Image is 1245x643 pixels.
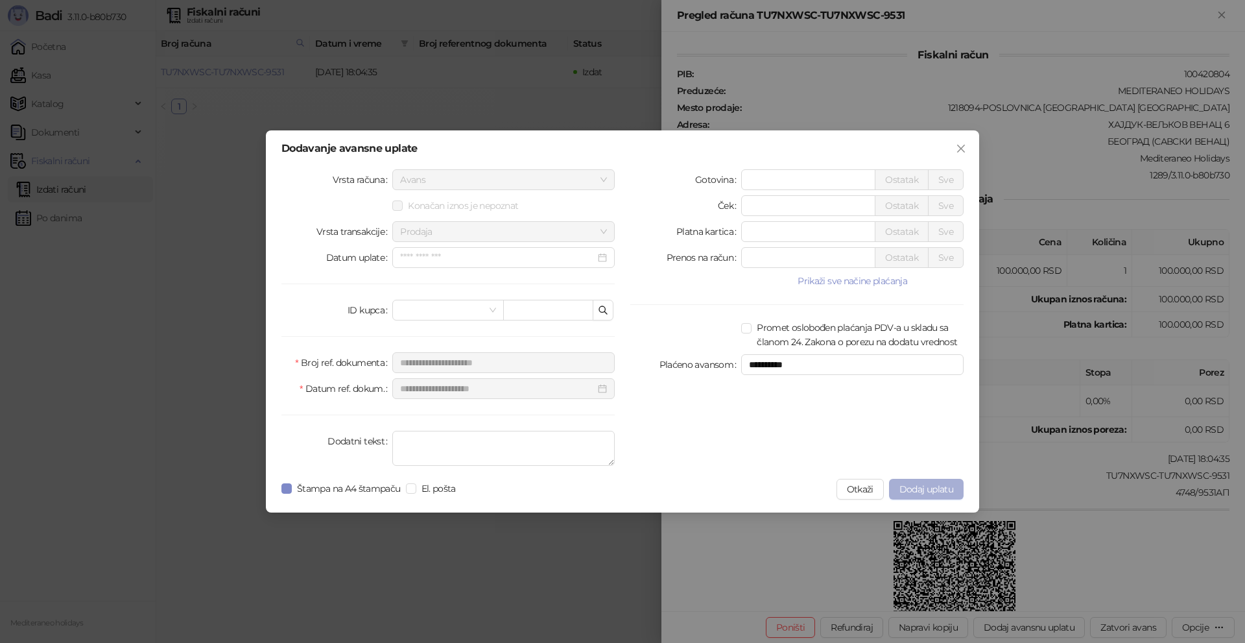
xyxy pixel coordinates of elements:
button: Sve [928,195,964,216]
span: Prodaja [400,222,607,241]
button: Sve [928,247,964,268]
label: Datum uplate [326,247,393,268]
label: Plaćeno avansom [659,354,742,375]
label: Ček [718,195,741,216]
button: Sve [928,169,964,190]
span: Avans [400,170,607,189]
button: Ostatak [875,169,929,190]
button: Otkaži [836,479,884,500]
button: Prikaži sve načine plaćanja [741,273,964,289]
label: Vrsta transakcije [316,221,393,242]
button: Ostatak [875,247,929,268]
div: Dodavanje avansne uplate [281,143,964,154]
button: Ostatak [875,195,929,216]
label: Platna kartica [676,221,741,242]
label: ID kupca [348,300,392,321]
input: Datum ref. dokum. [400,382,595,396]
input: Datum uplate [400,250,595,265]
label: Prenos na račun [667,247,742,268]
label: Vrsta računa [333,169,393,190]
input: Broj ref. dokumenta [392,352,615,373]
span: close [956,143,966,154]
span: Konačan iznos je nepoznat [403,199,523,213]
span: El. pošta [416,481,461,496]
button: Dodaj uplatu [889,479,964,500]
button: Sve [928,221,964,242]
button: Ostatak [875,221,929,242]
label: Datum ref. dokum. [300,378,392,399]
textarea: Dodatni tekst [392,431,615,466]
label: Broj ref. dokumenta [295,352,392,373]
span: Zatvori [951,143,971,154]
span: Štampa na A4 štampaču [292,481,406,496]
span: Promet oslobođen plaćanja PDV-a u skladu sa članom 24. Zakona o porezu na dodatu vrednost [752,321,964,349]
label: Gotovina [695,169,741,190]
span: Dodaj uplatu [899,483,953,495]
label: Dodatni tekst [327,431,392,452]
button: Close [951,138,971,159]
